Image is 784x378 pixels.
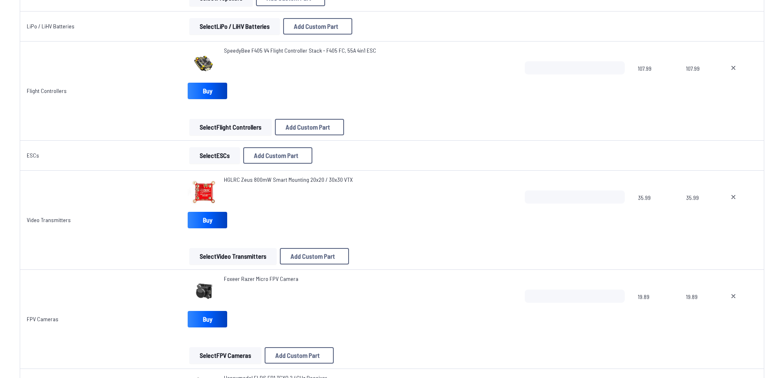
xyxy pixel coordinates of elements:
a: Buy [188,83,227,99]
span: 19.89 [638,290,673,329]
span: Add Custom Part [286,124,330,130]
span: Add Custom Part [275,352,320,359]
a: Buy [188,311,227,327]
button: Add Custom Part [265,347,334,364]
button: Add Custom Part [283,18,352,35]
span: HGLRC Zeus 800mW Smart Mounting 20x20 / 30x30 VTX [224,176,353,183]
a: SelectFlight Controllers [188,119,273,135]
span: 107.99 [638,61,673,101]
span: 35.99 [686,190,710,230]
button: Add Custom Part [243,147,312,164]
span: Add Custom Part [291,253,335,260]
a: SelectFPV Cameras [188,347,263,364]
button: Add Custom Part [280,248,349,264]
a: SelectLiPo / LiHV Batteries [188,18,281,35]
img: image [188,275,221,308]
span: 107.99 [686,61,710,101]
a: Buy [188,212,227,228]
span: Foxeer Razer Micro FPV Camera [224,275,298,282]
span: Add Custom Part [254,152,298,159]
a: ESCs [27,152,39,159]
a: SpeedyBee F405 V4 Flight Controller Stack - F405 FC, 55A 4in1 ESC [224,46,376,55]
button: SelectFPV Cameras [189,347,261,364]
a: Flight Controllers [27,87,67,94]
button: Add Custom Part [275,119,344,135]
button: SelectESCs [189,147,240,164]
span: SpeedyBee F405 V4 Flight Controller Stack - F405 FC, 55A 4in1 ESC [224,47,376,54]
a: LiPo / LiHV Batteries [27,23,74,30]
button: SelectFlight Controllers [189,119,272,135]
a: SelectVideo Transmitters [188,248,278,264]
span: Add Custom Part [294,23,338,30]
button: SelectLiPo / LiHV Batteries [189,18,280,35]
button: SelectVideo Transmitters [189,248,277,264]
a: Foxeer Razer Micro FPV Camera [224,275,298,283]
a: Video Transmitters [27,216,71,223]
a: FPV Cameras [27,315,58,322]
a: SelectESCs [188,147,242,164]
a: HGLRC Zeus 800mW Smart Mounting 20x20 / 30x30 VTX [224,176,353,184]
span: 35.99 [638,190,673,230]
img: image [188,176,221,209]
span: 19.89 [686,290,710,329]
img: image [188,46,221,79]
